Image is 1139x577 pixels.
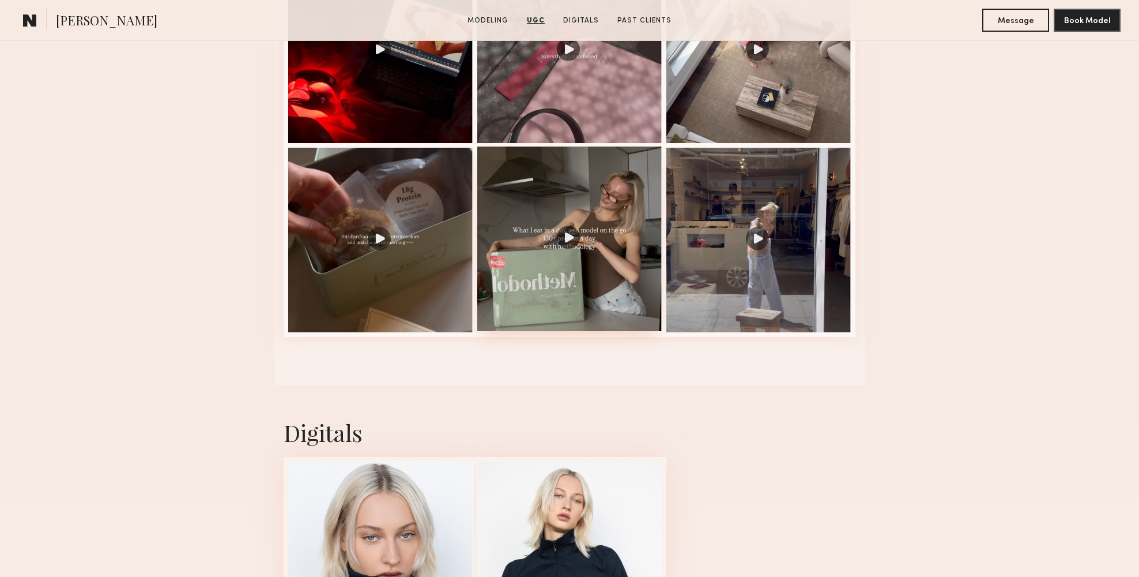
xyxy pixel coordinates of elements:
span: [PERSON_NAME] [56,12,157,32]
a: Past Clients [613,16,676,26]
button: Message [982,9,1049,32]
a: Modeling [463,16,513,26]
button: Book Model [1054,9,1121,32]
a: Digitals [559,16,604,26]
a: Book Model [1054,15,1121,25]
div: Digitals [284,417,855,448]
a: UGC [522,16,549,26]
